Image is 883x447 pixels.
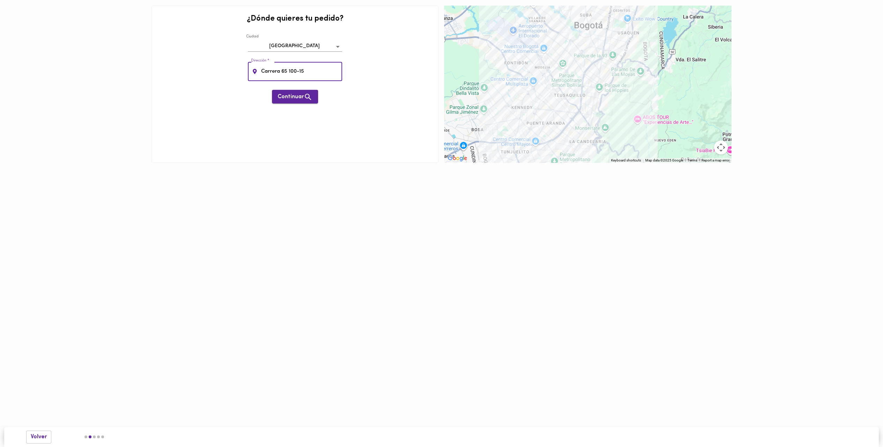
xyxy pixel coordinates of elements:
[645,158,683,162] span: Map data ©2025 Google
[446,154,469,163] a: Open this area in Google Maps (opens a new window)
[272,90,318,103] button: Continuar
[246,34,258,39] label: Ciudad
[446,154,469,163] img: Google
[31,434,47,440] span: Volver
[687,158,697,162] a: Terms
[714,140,728,154] button: Map camera controls
[248,41,342,52] div: [GEOGRAPHIC_DATA]
[247,15,344,23] h2: ¿Dónde quieres tu pedido?
[260,62,343,81] input: Calle 92 # 16-11
[701,158,729,162] a: Report a map error
[611,158,641,163] button: Keyboard shortcuts
[278,93,312,101] span: Continuar
[842,406,876,440] iframe: Messagebird Livechat Widget
[26,431,51,444] button: Volver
